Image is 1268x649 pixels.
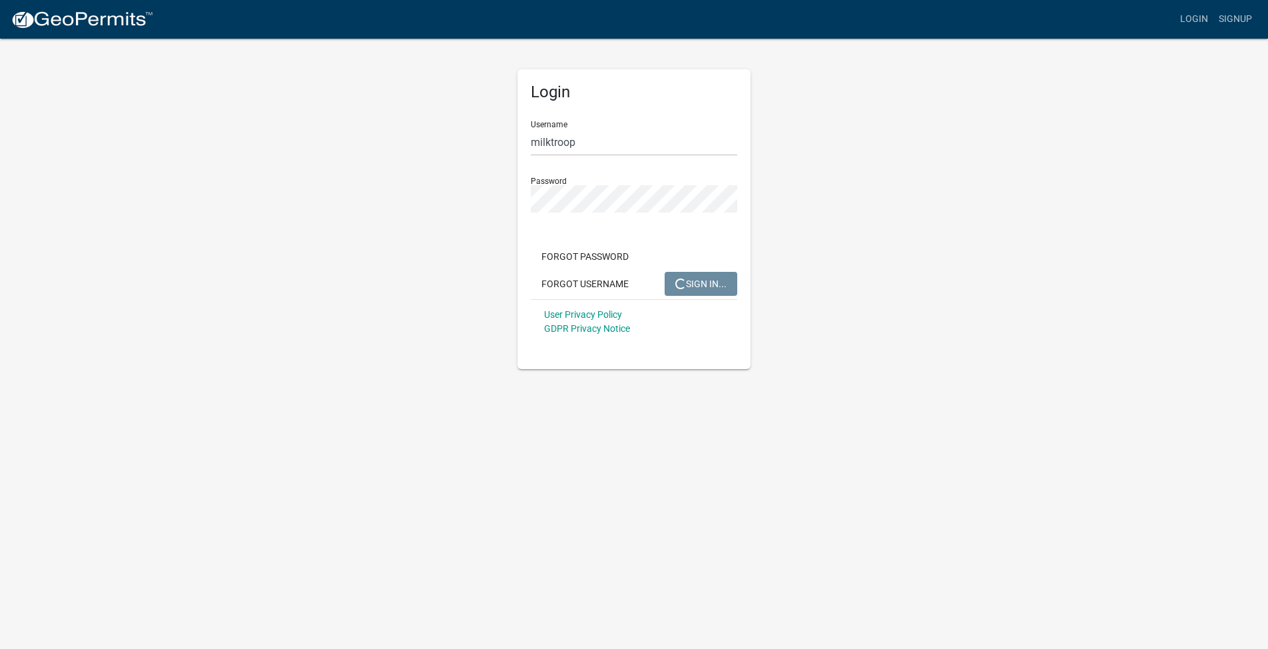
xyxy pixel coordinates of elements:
h5: Login [531,83,737,102]
a: Signup [1213,7,1257,32]
a: Login [1175,7,1213,32]
span: SIGN IN... [675,278,727,289]
a: GDPR Privacy Notice [544,323,630,334]
a: User Privacy Policy [544,309,622,320]
button: Forgot Password [531,245,639,269]
button: Forgot Username [531,272,639,296]
button: SIGN IN... [665,272,737,296]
